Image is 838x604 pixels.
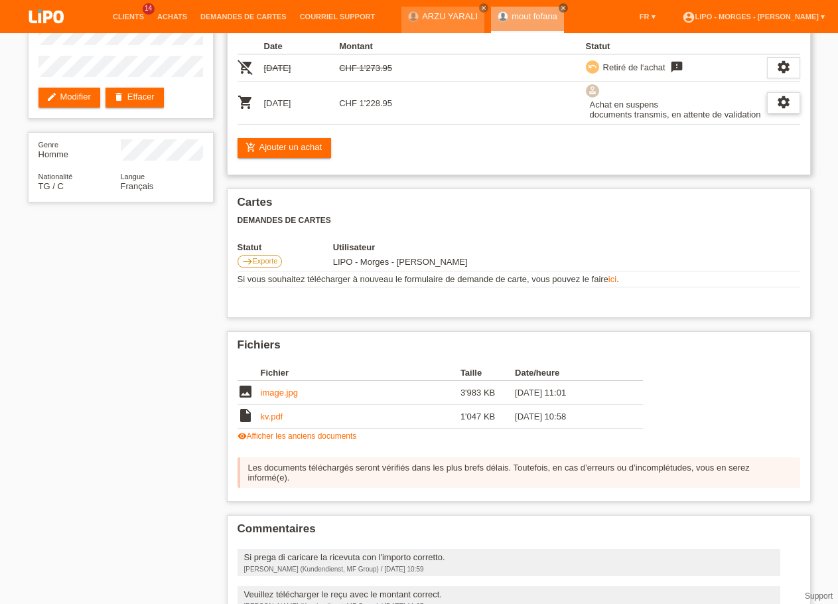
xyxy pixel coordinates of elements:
[479,3,488,13] a: close
[682,11,695,24] i: account_circle
[264,54,340,82] td: [DATE]
[238,271,800,287] td: Si vous souhaitez télécharger à nouveau le formulaire de demande de carte, vous pouvez le faire .
[244,566,774,573] div: [PERSON_NAME] (Kundendienst, MF Group) / [DATE] 10:59
[242,256,253,267] i: east
[339,82,415,125] td: CHF 1'228.95
[245,142,256,153] i: add_shopping_cart
[38,141,59,149] span: Genre
[106,13,151,21] a: Clients
[339,54,415,82] td: CHF 1'273.95
[608,274,616,284] a: ici
[776,95,791,110] i: settings
[633,13,662,21] a: FR ▾
[238,408,253,423] i: insert_drive_file
[333,242,558,252] th: Utilisateur
[333,257,468,267] span: 09.08.2025
[143,3,155,15] span: 14
[586,38,767,54] th: Statut
[238,59,253,75] i: POSP00025952
[238,94,253,110] i: POSP00026578
[13,27,80,37] a: LIPO pay
[264,82,340,125] td: [DATE]
[238,522,800,542] h2: Commentaires
[805,591,833,601] a: Support
[38,181,64,191] span: Togo / C / 02.02.2009
[586,98,761,121] div: Achat en suspens documents transmis, en attente de validation
[121,181,154,191] span: Français
[244,589,774,599] div: Veuillez télécharger le reçu avec le montant correct.
[38,173,73,181] span: Nationalité
[238,242,333,252] th: Statut
[261,365,460,381] th: Fichier
[460,365,515,381] th: Taille
[46,92,57,102] i: edit
[515,365,624,381] th: Date/heure
[515,381,624,405] td: [DATE] 11:01
[261,412,283,421] a: kv.pdf
[339,38,415,54] th: Montant
[512,11,557,21] a: mout fofana
[238,196,800,216] h2: Cartes
[238,431,247,441] i: visibility
[588,86,597,95] i: approval
[599,60,665,74] div: Retiré de l‘achat
[460,405,515,429] td: 1'047 KB
[238,138,332,158] a: add_shopping_cartAjouter un achat
[261,388,298,398] a: image.jpg
[588,62,597,71] i: undo
[121,173,145,181] span: Langue
[244,552,774,562] div: Si prega di caricare la ricevuta con l'importo corretto.
[515,405,624,429] td: [DATE] 10:58
[293,13,382,21] a: Courriel Support
[264,38,340,54] th: Date
[238,431,357,441] a: visibilityAfficher les anciens documents
[38,88,100,108] a: editModifier
[480,5,487,11] i: close
[460,381,515,405] td: 3'983 KB
[253,257,278,265] span: Exporte
[559,3,568,13] a: close
[238,216,800,226] h3: Demandes de cartes
[669,60,685,74] i: feedback
[238,384,253,400] i: image
[151,13,194,21] a: Achats
[675,13,831,21] a: account_circleLIPO - Morges - [PERSON_NAME] ▾
[776,60,791,74] i: settings
[38,139,121,159] div: Homme
[422,11,478,21] a: ARZU YARALI
[238,339,800,358] h2: Fichiers
[113,92,124,102] i: delete
[194,13,293,21] a: Demandes de cartes
[560,5,567,11] i: close
[105,88,164,108] a: deleteEffacer
[238,457,800,488] div: Les documents téléchargés seront vérifiés dans les plus brefs délais. Toutefois, en cas d’erreurs...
